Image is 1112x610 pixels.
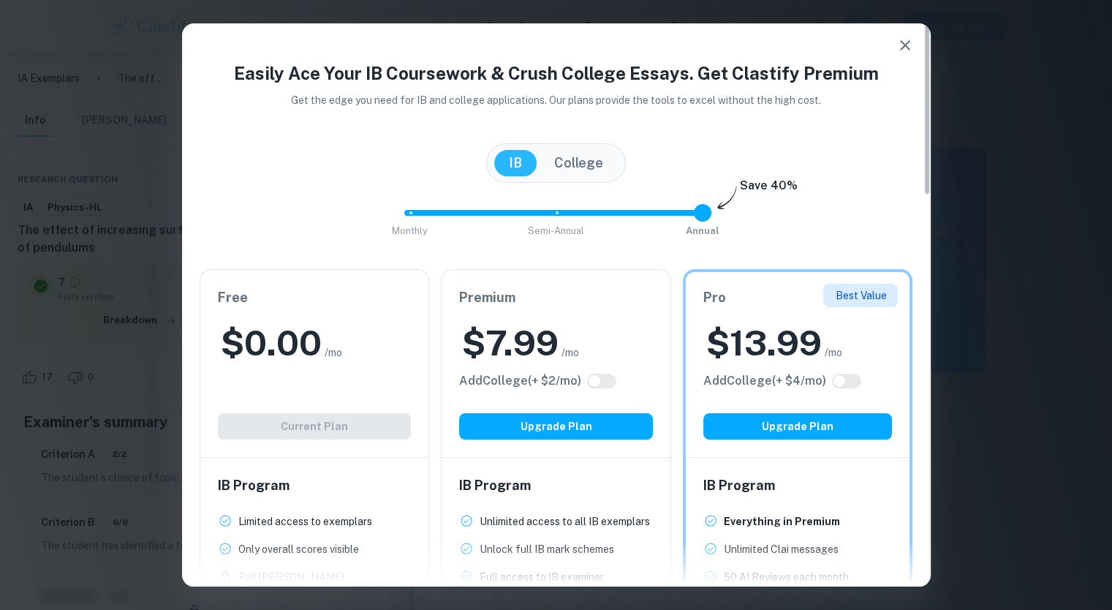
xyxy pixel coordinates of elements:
h6: Save 40% [740,177,798,202]
p: Unlimited access to all IB exemplars [480,513,650,530]
p: Best Value [835,287,886,304]
h2: $ 13.99 [706,320,822,366]
p: Limited access to exemplars [238,513,372,530]
button: College [540,150,618,176]
span: Annual [686,225,719,236]
h2: $ 0.00 [221,320,322,366]
h6: Pro [703,287,893,308]
h6: Premium [459,287,653,308]
span: /mo [325,344,342,361]
h6: Click to see all the additional College features. [459,372,581,390]
p: Everything in Premium [724,513,840,530]
h4: Easily Ace Your IB Coursework & Crush College Essays. Get Clastify Premium [200,60,913,86]
h6: Free [218,287,412,308]
h6: IB Program [218,475,412,496]
h6: IB Program [459,475,653,496]
span: Monthly [392,225,428,236]
button: Upgrade Plan [459,413,653,440]
span: Semi-Annual [528,225,584,236]
h2: $ 7.99 [462,320,559,366]
button: IB [494,150,537,176]
p: Get the edge you need for IB and college applications. Our plans provide the tools to excel witho... [271,92,841,108]
img: subscription-arrow.svg [717,186,737,211]
button: Upgrade Plan [703,413,893,440]
h6: Click to see all the additional College features. [703,372,826,390]
span: /mo [825,344,842,361]
span: /mo [561,344,579,361]
h6: IB Program [703,475,893,496]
